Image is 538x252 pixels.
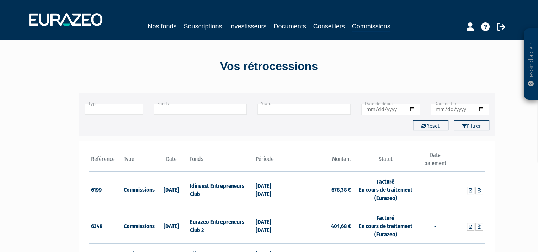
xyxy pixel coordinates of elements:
th: Période [254,151,287,172]
th: Date [155,151,188,172]
td: 6348 [89,208,122,244]
th: Date paiement [419,151,452,172]
th: Montant [287,151,353,172]
th: Type [122,151,155,172]
img: 1732889491-logotype_eurazeo_blanc_rvb.png [29,13,102,26]
a: Souscriptions [183,21,222,31]
td: Commissions [122,208,155,244]
a: Commissions [352,21,390,32]
a: Nos fonds [148,21,176,31]
div: Vos rétrocessions [66,58,472,75]
td: 678,38 € [287,172,353,208]
td: 6199 [89,172,122,208]
td: [DATE] [155,172,188,208]
th: Référence [89,151,122,172]
td: - [419,208,452,244]
td: - [419,172,452,208]
td: Facturé En cours de traitement (Eurazeo) [353,172,419,208]
td: Commissions [122,172,155,208]
td: Facturé En cours de traitement (Eurazeo) [353,208,419,244]
a: Conseillers [313,21,345,31]
th: Statut [353,151,419,172]
td: [DATE] [DATE] [254,172,287,208]
button: Reset [413,120,448,130]
p: Besoin d'aide ? [527,32,535,96]
td: Idinvest Entrepreneurs Club [188,172,254,208]
a: Investisseurs [229,21,266,31]
td: Eurazeo Entrepreneurs Club 2 [188,208,254,244]
a: Documents [274,21,306,31]
th: Fonds [188,151,254,172]
td: 401,68 € [287,208,353,244]
button: Filtrer [454,120,489,130]
td: [DATE] [DATE] [254,208,287,244]
td: [DATE] [155,208,188,244]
